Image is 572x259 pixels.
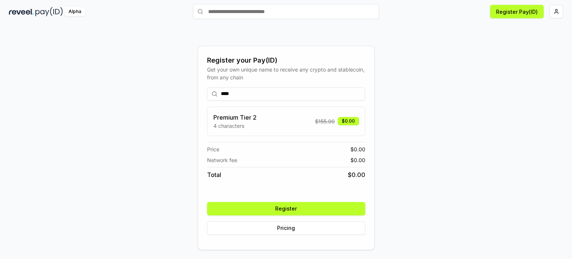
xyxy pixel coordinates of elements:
img: reveel_dark [9,7,34,16]
p: 4 characters [213,122,257,130]
div: Get your own unique name to receive any crypto and stablecoin, from any chain [207,66,365,81]
div: Alpha [64,7,85,16]
div: $0.00 [338,117,359,125]
button: Register Pay(ID) [490,5,544,18]
div: Register your Pay(ID) [207,55,365,66]
span: Price [207,145,219,153]
span: $ 0.00 [350,156,365,164]
span: Total [207,170,221,179]
span: Network fee [207,156,237,164]
h3: Premium Tier 2 [213,113,257,122]
span: $ 0.00 [350,145,365,153]
button: Pricing [207,221,365,235]
img: pay_id [35,7,63,16]
span: $ 0.00 [348,170,365,179]
span: $ 155.00 [315,117,335,125]
button: Register [207,202,365,215]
